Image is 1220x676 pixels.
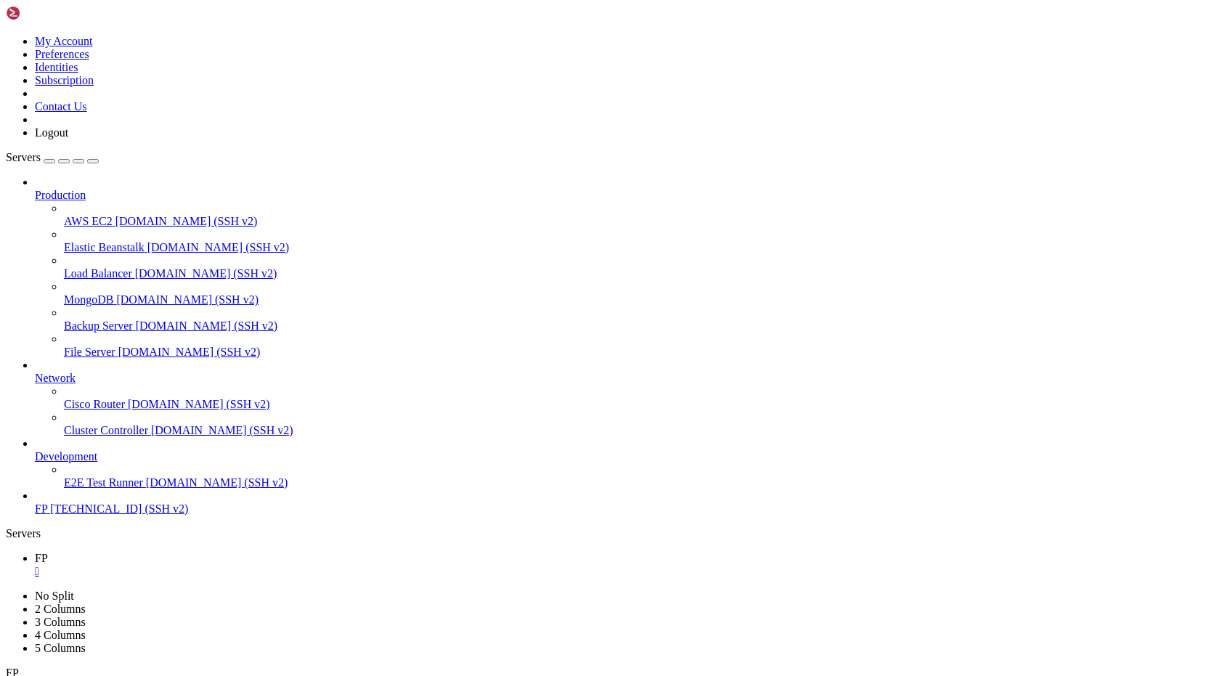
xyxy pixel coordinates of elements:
li: AWS EC2 [DOMAIN_NAME] (SSH v2) [64,202,1214,228]
a: File Server [DOMAIN_NAME] (SSH v2) [64,346,1214,359]
span: Backup Server [64,319,133,332]
span: Development [35,450,97,463]
span: Production [35,189,86,201]
li: Development [35,437,1214,489]
a: 2 Columns [35,603,86,615]
a: 5 Columns [35,642,86,654]
li: FP [TECHNICAL_ID] (SSH v2) [35,489,1214,516]
li: Network [35,359,1214,437]
a:  [35,565,1214,578]
a: Development [35,450,1214,463]
a: FP [35,552,1214,578]
span: [DOMAIN_NAME] (SSH v2) [115,215,258,227]
a: My Account [35,35,93,47]
a: Load Balancer [DOMAIN_NAME] (SSH v2) [64,267,1214,280]
a: Logout [35,126,68,139]
a: FP [TECHNICAL_ID] (SSH v2) [35,502,1214,516]
span: [DOMAIN_NAME] (SSH v2) [135,267,277,280]
li: Load Balancer [DOMAIN_NAME] (SSH v2) [64,254,1214,280]
a: MongoDB [DOMAIN_NAME] (SSH v2) [64,293,1214,306]
a: Identities [35,61,78,73]
li: E2E Test Runner [DOMAIN_NAME] (SSH v2) [64,463,1214,489]
span: [DOMAIN_NAME] (SSH v2) [146,476,288,489]
span: [DOMAIN_NAME] (SSH v2) [116,293,259,306]
li: Production [35,176,1214,359]
span: File Server [64,346,115,358]
span: [DOMAIN_NAME] (SSH v2) [151,424,293,436]
li: Cisco Router [DOMAIN_NAME] (SSH v2) [64,385,1214,411]
span: FP [35,502,47,515]
a: Preferences [35,48,89,60]
span: [DOMAIN_NAME] (SSH v2) [118,346,261,358]
span: E2E Test Runner [64,476,143,489]
li: Cluster Controller [DOMAIN_NAME] (SSH v2) [64,411,1214,437]
span: MongoDB [64,293,113,306]
li: Backup Server [DOMAIN_NAME] (SSH v2) [64,306,1214,333]
li: MongoDB [DOMAIN_NAME] (SSH v2) [64,280,1214,306]
span: Network [35,372,76,384]
span: AWS EC2 [64,215,113,227]
span: [TECHNICAL_ID] (SSH v2) [50,502,188,515]
a: AWS EC2 [DOMAIN_NAME] (SSH v2) [64,215,1214,228]
a: Servers [6,151,99,163]
a: No Split [35,590,74,602]
a: E2E Test Runner [DOMAIN_NAME] (SSH v2) [64,476,1214,489]
a: Contact Us [35,100,87,113]
span: [DOMAIN_NAME] (SSH v2) [128,398,270,410]
span: FP [35,552,48,564]
span: [DOMAIN_NAME] (SSH v2) [136,319,278,332]
li: File Server [DOMAIN_NAME] (SSH v2) [64,333,1214,359]
span: [DOMAIN_NAME] (SSH v2) [147,241,290,253]
a: 3 Columns [35,616,86,628]
span: Cisco Router [64,398,125,410]
a: Elastic Beanstalk [DOMAIN_NAME] (SSH v2) [64,241,1214,254]
a: Backup Server [DOMAIN_NAME] (SSH v2) [64,319,1214,333]
a: Subscription [35,74,94,86]
span: Servers [6,151,41,163]
span: Load Balancer [64,267,132,280]
a: Network [35,372,1214,385]
a: 4 Columns [35,629,86,641]
a: Cisco Router [DOMAIN_NAME] (SSH v2) [64,398,1214,411]
span: Elastic Beanstalk [64,241,145,253]
div: Servers [6,527,1214,540]
a: Production [35,189,1214,202]
img: Shellngn [6,6,89,20]
a: Cluster Controller [DOMAIN_NAME] (SSH v2) [64,424,1214,437]
span: Cluster Controller [64,424,148,436]
li: Elastic Beanstalk [DOMAIN_NAME] (SSH v2) [64,228,1214,254]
